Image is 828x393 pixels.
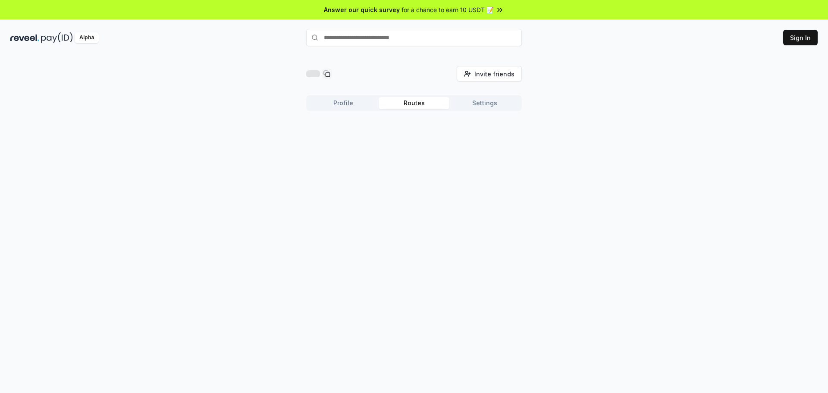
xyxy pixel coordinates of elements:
[449,97,520,109] button: Settings
[41,32,73,43] img: pay_id
[10,32,39,43] img: reveel_dark
[457,66,522,82] button: Invite friends
[308,97,379,109] button: Profile
[379,97,449,109] button: Routes
[324,5,400,14] span: Answer our quick survey
[474,69,514,79] span: Invite friends
[75,32,99,43] div: Alpha
[783,30,818,45] button: Sign In
[401,5,494,14] span: for a chance to earn 10 USDT 📝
